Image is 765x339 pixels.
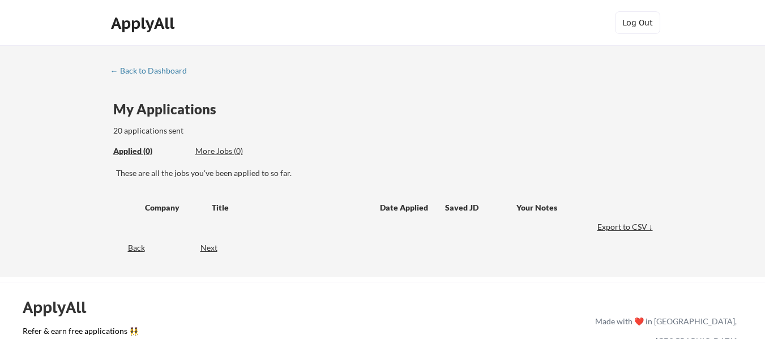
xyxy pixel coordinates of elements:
div: Export to CSV ↓ [597,221,656,233]
div: Applied (0) [113,145,187,157]
div: Company [145,202,202,213]
div: Back [110,242,145,254]
div: Date Applied [380,202,430,213]
div: These are all the jobs you've been applied to so far. [113,145,187,157]
div: ApplyAll [23,298,99,317]
div: Title [212,202,369,213]
div: These are job applications we think you'd be a good fit for, but couldn't apply you to automatica... [195,145,279,157]
div: 20 applications sent [113,125,332,136]
div: Next [200,242,230,254]
div: My Applications [113,102,225,116]
button: Log Out [615,11,660,34]
div: Your Notes [516,202,646,213]
div: More Jobs (0) [195,145,279,157]
div: ApplyAll [111,14,178,33]
div: ← Back to Dashboard [110,67,195,75]
div: Saved JD [445,197,516,217]
div: These are all the jobs you've been applied to so far. [116,168,656,179]
a: Refer & earn free applications 👯‍♀️ [23,327,358,339]
a: ← Back to Dashboard [110,66,195,78]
